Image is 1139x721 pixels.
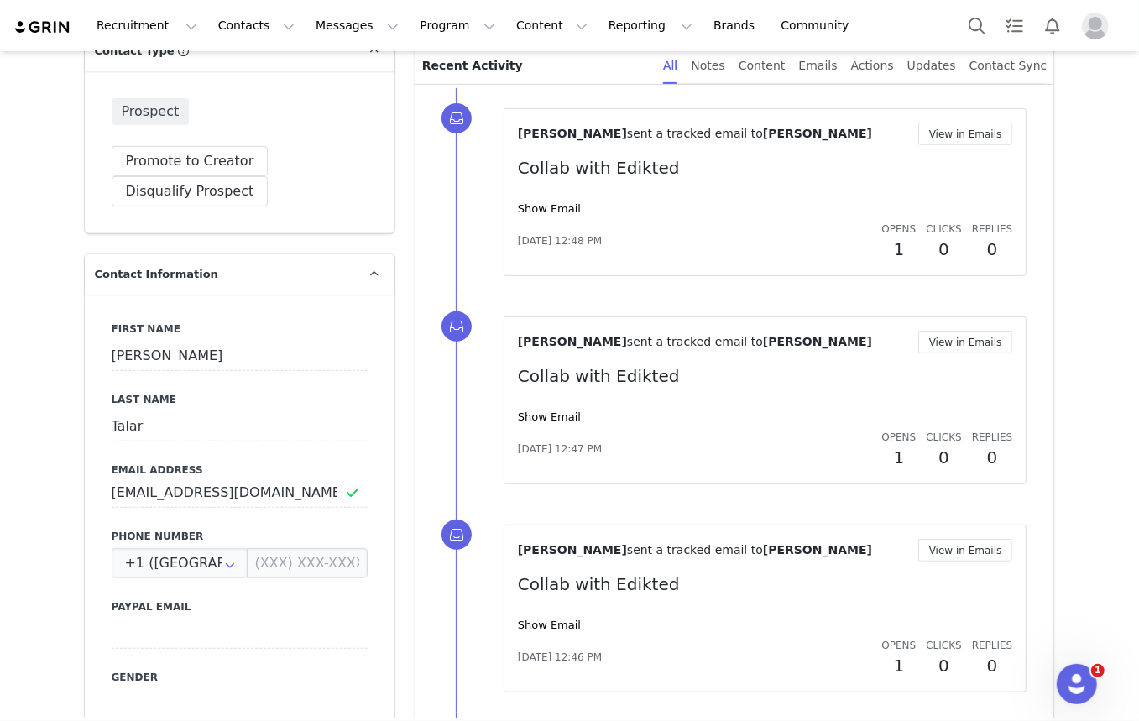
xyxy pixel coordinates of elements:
div: Content [739,47,786,85]
span: [DATE] 12:46 PM [518,650,602,665]
h2: 0 [926,445,961,470]
span: sent a tracked email to [627,127,763,140]
iframe: Intercom live chat [1057,664,1097,704]
button: Reporting [598,7,703,44]
label: Last Name [112,392,368,407]
div: Actions [851,47,894,85]
h2: 0 [926,653,961,678]
button: Messages [306,7,409,44]
a: Show Email [518,410,581,423]
button: View in Emails [918,123,1013,145]
button: Disqualify Prospect [112,176,269,206]
span: [DATE] 12:47 PM [518,441,602,457]
span: Opens [882,223,917,235]
span: Replies [972,431,1013,443]
div: Updates [907,47,956,85]
input: (XXX) XXX-XXXX [247,548,368,578]
span: [PERSON_NAME] [518,335,627,348]
span: 1 [1091,664,1105,677]
button: Promote to Creator [112,146,269,176]
label: Email Address [112,462,368,478]
span: [PERSON_NAME] [763,543,872,556]
div: All [663,47,677,85]
p: Collab with Edikted [518,572,1013,597]
button: Recruitment [86,7,207,44]
div: United States [112,548,248,578]
label: Gender [112,670,368,685]
label: Phone Number [112,529,368,544]
button: Profile [1072,13,1126,39]
button: View in Emails [918,331,1013,353]
span: Contact Information [95,266,218,283]
label: Paypal Email [112,599,368,614]
span: sent a tracked email to [627,335,763,348]
button: Content [506,7,598,44]
p: Collab with Edikted [518,155,1013,180]
p: Recent Activity [422,47,650,84]
h2: 1 [882,237,917,262]
a: Show Email [518,619,581,631]
input: Country [112,548,248,578]
body: Rich Text Area. Press ALT-0 for help. [13,13,582,32]
span: Prospect [112,98,190,125]
span: sent a tracked email to [627,543,763,556]
span: [PERSON_NAME] [763,335,872,348]
a: Brands [703,7,770,44]
img: placeholder-profile.jpg [1082,13,1109,39]
p: Collab with Edikted [518,363,1013,389]
span: [PERSON_NAME] [518,127,627,140]
div: Emails [799,47,838,85]
button: Program [410,7,505,44]
h2: 0 [972,237,1013,262]
input: Email Address [112,478,368,508]
span: Replies [972,640,1013,651]
button: Notifications [1034,7,1071,44]
a: Show Email [518,202,581,215]
button: View in Emails [918,539,1013,562]
span: Clicks [926,431,961,443]
h2: 0 [926,237,961,262]
div: Notes [691,47,724,85]
label: First Name [112,321,368,337]
h2: 0 [972,445,1013,470]
span: Clicks [926,223,961,235]
h2: 0 [972,653,1013,678]
span: Opens [882,640,917,651]
h2: 1 [882,445,917,470]
button: Contacts [208,7,305,44]
img: grin logo [13,19,72,35]
button: Search [959,7,995,44]
span: [PERSON_NAME] [518,543,627,556]
h2: 1 [882,653,917,678]
span: Clicks [926,640,961,651]
span: Opens [882,431,917,443]
span: Replies [972,223,1013,235]
a: Tasks [996,7,1033,44]
span: [PERSON_NAME] [763,127,872,140]
div: Contact Sync [969,47,1048,85]
span: [DATE] 12:48 PM [518,233,602,248]
a: Community [771,7,867,44]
